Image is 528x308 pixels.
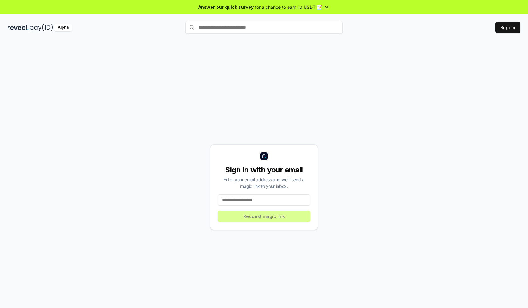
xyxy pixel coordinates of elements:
[260,152,268,160] img: logo_small
[198,4,254,10] span: Answer our quick survey
[218,165,310,175] div: Sign in with your email
[255,4,322,10] span: for a chance to earn 10 USDT 📝
[495,22,520,33] button: Sign In
[8,24,29,31] img: reveel_dark
[218,176,310,189] div: Enter your email address and we’ll send a magic link to your inbox.
[54,24,72,31] div: Alpha
[30,24,53,31] img: pay_id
